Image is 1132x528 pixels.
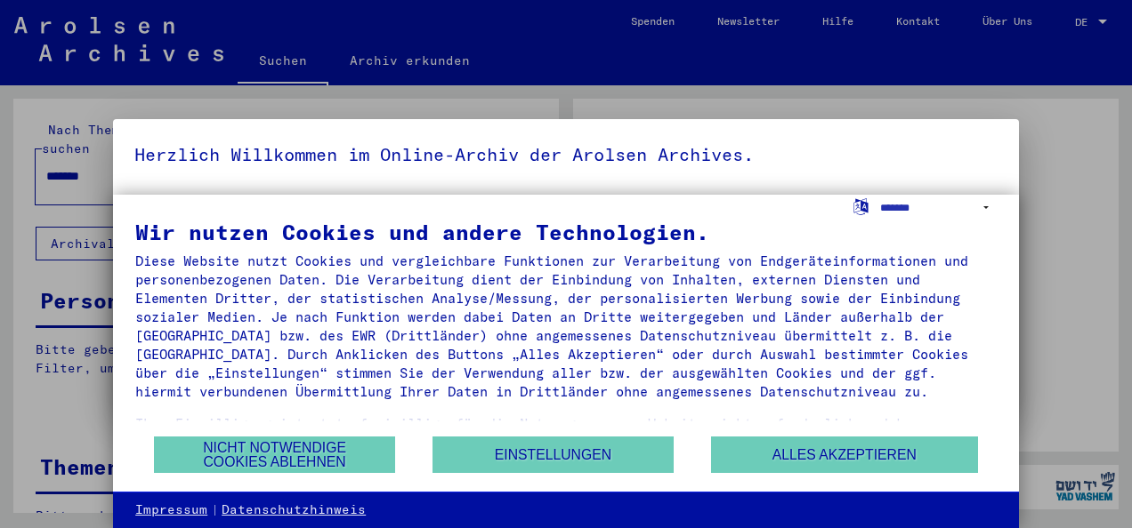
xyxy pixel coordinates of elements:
div: Diese Website nutzt Cookies und vergleichbare Funktionen zur Verarbeitung von Endgeräteinformatio... [135,252,997,401]
a: Datenschutzhinweis [222,501,366,519]
a: Impressum [135,501,207,519]
h5: Herzlich Willkommen im Online-Archiv der Arolsen Archives. [134,140,998,169]
label: Sprache auswählen [852,197,870,214]
button: Alles akzeptieren [711,436,978,473]
div: Wir nutzen Cookies und andere Technologien. [135,221,997,243]
button: Nicht notwendige Cookies ablehnen [154,436,395,473]
select: Sprache auswählen [880,195,997,220]
button: Einstellungen [433,436,674,473]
